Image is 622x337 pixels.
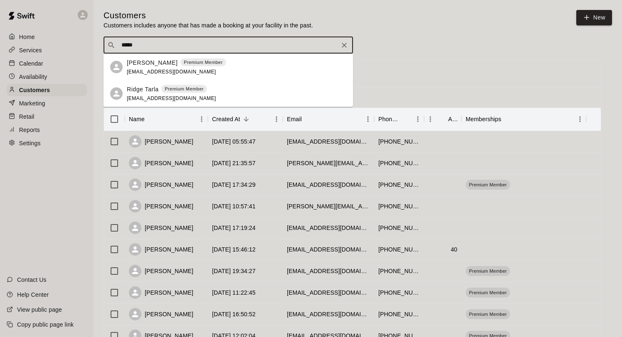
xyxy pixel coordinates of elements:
[129,107,145,131] div: Name
[362,113,374,125] button: Menu
[574,113,586,125] button: Menu
[7,97,87,110] a: Marketing
[212,202,256,210] div: 2025-08-19 10:57:41
[287,202,370,210] div: katiekerley@yahoo.com
[466,181,510,188] span: Premium Member
[287,245,370,254] div: scottagiles@gmail.com
[466,288,510,298] div: Premium Member
[240,113,252,125] button: Sort
[125,107,208,131] div: Name
[104,10,313,21] h5: Customers
[212,310,256,318] div: 2025-08-14 16:50:52
[374,107,424,131] div: Phone Number
[129,200,193,212] div: [PERSON_NAME]
[129,265,193,277] div: [PERSON_NAME]
[466,180,510,190] div: Premium Member
[129,308,193,320] div: [PERSON_NAME]
[129,243,193,256] div: [PERSON_NAME]
[184,59,223,66] p: Premium Member
[212,267,256,275] div: 2025-08-15 19:34:27
[400,113,412,125] button: Sort
[208,107,283,131] div: Created At
[501,113,513,125] button: Sort
[19,73,47,81] p: Availability
[378,310,420,318] div: +15129719445
[378,137,420,146] div: +15129860338
[129,178,193,191] div: [PERSON_NAME]
[466,268,510,274] span: Premium Member
[287,224,370,232] div: ashleysanquist@icloud.com
[7,84,87,96] a: Customers
[17,305,62,314] p: View public page
[338,39,350,51] button: Clear
[287,107,302,131] div: Email
[7,44,87,56] a: Services
[412,113,424,125] button: Menu
[104,21,313,29] p: Customers includes anyone that has made a booking at your facility in the past.
[466,309,510,319] div: Premium Member
[17,320,74,329] p: Copy public page link
[212,107,240,131] div: Created At
[462,107,586,131] div: Memberships
[127,58,178,67] p: [PERSON_NAME]
[195,113,208,125] button: Menu
[110,88,123,100] div: Ridge Tarla
[302,113,313,125] button: Sort
[19,46,42,54] p: Services
[19,33,35,41] p: Home
[212,181,256,189] div: 2025-08-20 17:34:29
[7,71,87,83] div: Availability
[424,107,462,131] div: Age
[129,157,193,169] div: [PERSON_NAME]
[287,159,370,167] div: wernecke.kelsey10@gmail.com
[212,224,256,232] div: 2025-08-17 17:19:24
[7,31,87,43] a: Home
[378,181,420,189] div: +16463532336
[378,202,420,210] div: +15124843129
[287,310,370,318] div: scarlson2110@gmail.com
[424,113,437,125] button: Menu
[165,85,204,93] p: Premium Member
[466,289,510,296] span: Premium Member
[283,107,374,131] div: Email
[104,37,353,54] div: Search customers by name or email
[7,57,87,70] a: Calendar
[451,245,457,254] div: 40
[7,137,87,149] a: Settings
[378,224,420,232] div: +15128155315
[129,222,193,234] div: [PERSON_NAME]
[270,113,283,125] button: Menu
[19,86,50,94] p: Customers
[378,245,420,254] div: +17193370336
[7,110,87,123] div: Retail
[19,126,40,134] p: Reports
[127,85,159,93] p: Ridge Tarla
[7,124,87,136] a: Reports
[466,107,501,131] div: Memberships
[466,311,510,317] span: Premium Member
[129,135,193,148] div: [PERSON_NAME]
[129,286,193,299] div: [PERSON_NAME]
[437,113,448,125] button: Sort
[378,107,400,131] div: Phone Number
[448,107,457,131] div: Age
[378,288,420,297] div: +19797392702
[576,10,612,25] a: New
[378,159,420,167] div: +12817347796
[19,112,35,121] p: Retail
[378,267,420,275] div: +15124872851
[287,267,370,275] div: avxbox360@hotmail.com
[287,288,370,297] div: dfont12@gmail.com
[127,95,216,101] span: [EMAIL_ADDRESS][DOMAIN_NAME]
[19,139,41,147] p: Settings
[287,137,370,146] div: cmckay31@yahoo.com
[17,276,47,284] p: Contact Us
[212,137,256,146] div: 2025-08-21 05:55:47
[17,291,49,299] p: Help Center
